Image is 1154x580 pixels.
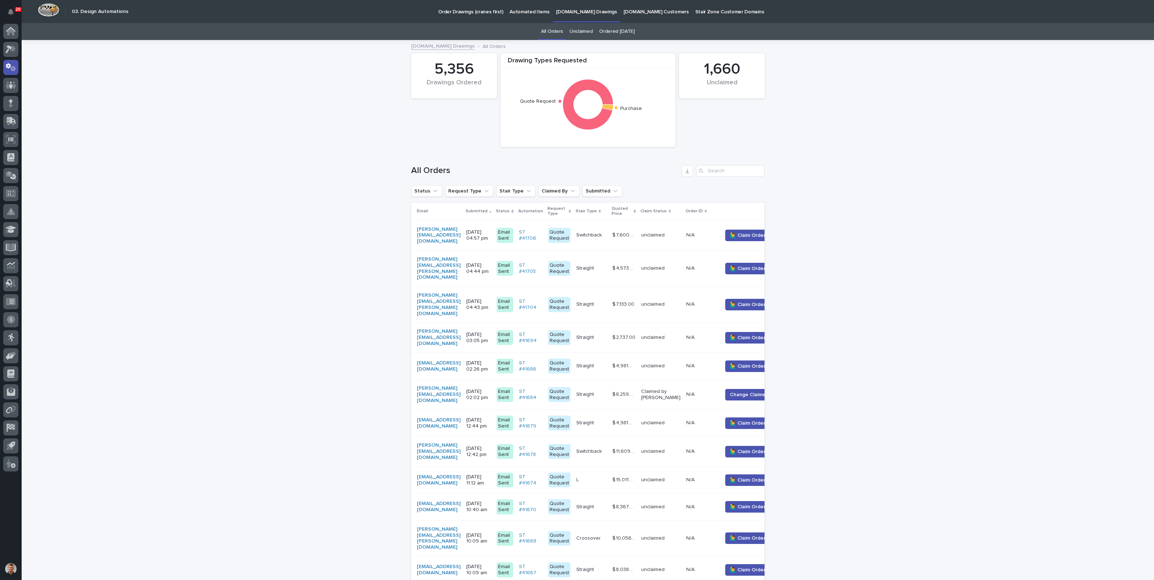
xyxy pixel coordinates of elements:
[497,562,513,577] div: Email Sent
[696,165,765,177] input: Search
[730,535,765,542] span: 🙋‍♂️ Claim Order
[548,359,571,374] div: Quote Request
[641,535,680,541] p: unclaimed
[497,473,513,488] div: Email Sent
[548,261,571,276] div: Quote Request
[725,532,770,544] button: 🙋‍♂️ Claim Order
[411,409,784,437] tr: [EMAIL_ADDRESS][DOMAIN_NAME] [DATE] 12:44 pmEmail SentST #41679 Quote RequestStraightStraight $ 4...
[725,564,770,576] button: 🙋‍♂️ Claim Order
[730,477,765,484] span: 🙋‍♂️ Claim Order
[519,389,542,401] a: ST #41684
[612,333,637,341] p: $ 2,737.00
[725,332,770,344] button: 🙋‍♂️ Claim Order
[641,567,680,573] p: unclaimed
[519,474,542,486] a: ST #41674
[417,226,461,244] a: [PERSON_NAME][EMAIL_ADDRESS][DOMAIN_NAME]
[548,473,571,488] div: Quote Request
[612,502,637,510] p: $ 8,367.00
[576,419,595,426] p: Straight
[730,301,765,308] span: 🙋‍♂️ Claim Order
[417,207,428,215] p: Email
[548,387,571,402] div: Quote Request
[548,531,571,546] div: Quote Request
[411,323,784,353] tr: [PERSON_NAME][EMAIL_ADDRESS][DOMAIN_NAME] [DATE] 03:05 pmEmail SentST #41694 Quote RequestStraigh...
[641,335,680,341] p: unclaimed
[3,4,18,19] button: Notifications
[576,264,595,271] p: Straight
[576,333,595,341] p: Straight
[497,330,513,345] div: Email Sent
[548,562,571,577] div: Quote Request
[686,231,696,238] p: N/A
[417,360,461,372] a: [EMAIL_ADDRESS][DOMAIN_NAME]
[518,207,543,215] p: Automation
[641,420,680,426] p: unclaimed
[620,106,642,111] text: Purchase
[548,228,571,243] div: Quote Request
[576,534,602,541] p: Crossover
[730,265,765,272] span: 🙋‍♂️ Claim Order
[569,23,593,40] a: Unclaimed
[501,57,675,69] div: Drawing Types Requested
[417,385,461,403] a: [PERSON_NAME][EMAIL_ADDRESS][DOMAIN_NAME]
[691,79,753,94] div: Unclaimed
[417,526,461,550] a: [PERSON_NAME][EMAIL_ADDRESS][PERSON_NAME][DOMAIN_NAME]
[725,417,770,429] button: 🙋‍♂️ Claim Order
[519,229,542,242] a: ST #41706
[730,334,765,341] span: 🙋‍♂️ Claim Order
[466,360,491,372] p: [DATE] 02:26 pm
[411,287,784,323] tr: [PERSON_NAME][EMAIL_ADDRESS][PERSON_NAME][DOMAIN_NAME] [DATE] 04:43 pmEmail SentST #41704 Quote R...
[16,7,21,12] p: 20
[519,564,542,576] a: ST #41667
[548,330,571,345] div: Quote Request
[497,228,513,243] div: Email Sent
[497,499,513,514] div: Email Sent
[38,3,59,17] img: Workspace Logo
[612,534,637,541] p: $ 10,056.00
[730,363,765,370] span: 🙋‍♂️ Claim Order
[496,185,536,197] button: Stair Type
[576,300,595,307] p: Straight
[466,229,491,242] p: [DATE] 04:57 pm
[612,264,637,271] p: $ 4,573.00
[519,298,542,311] a: ST #41704
[417,442,461,460] a: [PERSON_NAME][EMAIL_ADDRESS][DOMAIN_NAME]
[445,185,493,197] button: Request Type
[466,207,488,215] p: Submitted
[411,41,475,50] a: [DOMAIN_NAME] Drawings
[612,300,636,307] p: $ 7,133.00
[730,391,767,398] span: Change Claimer
[411,220,784,250] tr: [PERSON_NAME][EMAIL_ADDRESS][DOMAIN_NAME] [DATE] 04:57 pmEmail SentST #41706 Quote RequestSwitchb...
[725,389,772,400] button: Change Claimer
[576,362,595,369] p: Straight
[548,444,571,459] div: Quote Request
[520,99,556,104] text: Quote Request
[612,231,637,238] p: $ 7,600.00
[466,501,491,513] p: [DATE] 10:40 am
[411,185,442,197] button: Status
[686,447,696,455] p: N/A
[725,474,770,486] button: 🙋‍♂️ Claim Order
[576,207,597,215] p: Stair Type
[686,502,696,510] p: N/A
[725,360,770,372] button: 🙋‍♂️ Claim Order
[538,185,580,197] button: Claimed By
[417,292,461,316] a: [PERSON_NAME][EMAIL_ADDRESS][PERSON_NAME][DOMAIN_NAME]
[466,262,491,275] p: [DATE] 04:44 pm
[725,446,770,457] button: 🙋‍♂️ Claim Order
[466,389,491,401] p: [DATE] 02:02 pm
[612,447,637,455] p: $ 11,609.00
[641,265,680,271] p: unclaimed
[541,23,563,40] a: All Orders
[417,501,461,513] a: [EMAIL_ADDRESS][DOMAIN_NAME]
[519,501,542,513] a: ST #41670
[519,417,542,429] a: ST #41679
[72,9,128,15] h2: 03. Design Automations
[686,300,696,307] p: N/A
[641,232,680,238] p: unclaimed
[411,353,784,380] tr: [EMAIL_ADDRESS][DOMAIN_NAME] [DATE] 02:26 pmEmail SentST #41686 Quote RequestStraightStraight $ 4...
[612,475,637,483] p: $ 15,011.00
[497,297,513,312] div: Email Sent
[599,23,635,40] a: Ordered [DATE]
[9,9,18,20] div: Notifications20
